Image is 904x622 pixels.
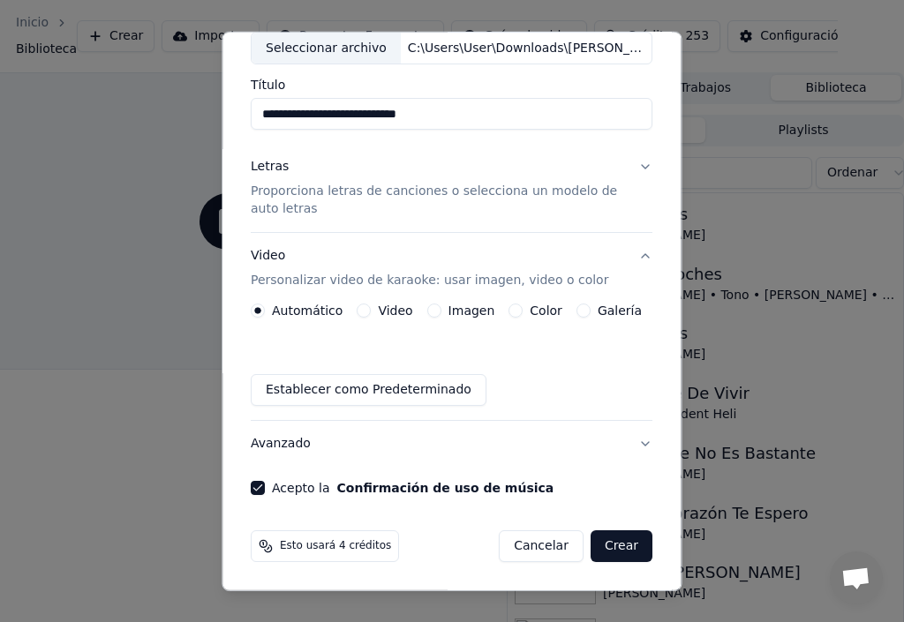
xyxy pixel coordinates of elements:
[251,272,608,289] p: Personalizar video de karaoke: usar imagen, video o color
[272,482,554,494] label: Acepto la
[500,530,584,562] button: Cancelar
[591,530,652,562] button: Crear
[251,421,652,467] button: Avanzado
[251,247,608,289] div: Video
[251,144,652,232] button: LetrasProporciona letras de canciones o selecciona un modelo de auto letras
[280,539,391,553] span: Esto usará 4 créditos
[337,482,554,494] button: Acepto la
[251,304,652,420] div: VideoPersonalizar video de karaoke: usar imagen, video o color
[531,304,563,317] label: Color
[252,32,401,64] div: Seleccionar archivo
[251,183,624,218] p: Proporciona letras de canciones o selecciona un modelo de auto letras
[401,39,652,56] div: C:\Users\User\Downloads\[PERSON_NAME] Que Quedo De Mi.mp3
[448,304,495,317] label: Imagen
[379,304,413,317] label: Video
[272,304,343,317] label: Automático
[598,304,642,317] label: Galería
[251,79,652,91] label: Título
[251,374,486,406] button: Establecer como Predeterminado
[251,158,289,176] div: Letras
[251,233,652,304] button: VideoPersonalizar video de karaoke: usar imagen, video o color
